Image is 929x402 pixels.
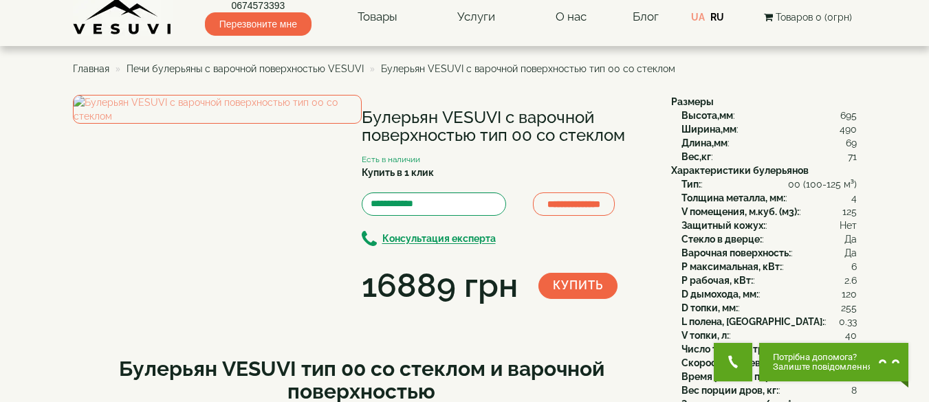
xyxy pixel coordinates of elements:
span: 00 (100-125 м³) [788,177,857,191]
div: : [681,260,857,273]
b: Характеристики булерьянов [671,165,809,176]
button: Chat button [759,343,908,381]
h1: Булерьян VESUVI с варочной поверхностью тип 00 со стеклом [362,109,651,145]
b: L полена, [GEOGRAPHIC_DATA]: [681,316,824,327]
div: : [681,150,857,164]
button: Get Call button [714,343,752,381]
div: : [681,370,857,383]
div: : [681,315,857,328]
b: V помещения, м.куб. (м3): [681,206,799,217]
span: 8 [851,383,857,397]
b: Размеры [671,96,714,107]
div: : [681,191,857,205]
div: : [681,342,857,356]
div: : [681,136,857,150]
span: Перезвоните мне [205,12,312,36]
div: : [681,356,857,370]
b: Длина,мм [681,137,728,148]
span: Булерьян VESUVI с варочной поверхностью тип 00 со стеклом [381,63,675,74]
div: 16889 грн [362,263,518,309]
span: 6 [851,260,857,273]
span: Залиште повідомлення [773,362,873,372]
b: V топки, л: [681,330,729,341]
a: Печи булерьяны с варочной поверхностью VESUVI [127,63,364,74]
button: Купить [538,273,617,299]
a: Товары [344,1,411,33]
b: Ширина,мм [681,124,736,135]
div: : [681,232,857,246]
button: Товаров 0 (0грн) [760,10,856,25]
span: 255 [841,301,857,315]
a: UA [691,12,705,23]
b: Варочная поверхность: [681,247,791,258]
span: 40 [845,328,857,342]
b: P рабочая, кВт: [681,275,753,286]
div: : [681,122,857,136]
span: Товаров 0 (0грн) [776,12,852,23]
b: Число труб x D труб, мм: [681,344,796,355]
b: Тип: [681,179,701,190]
a: RU [710,12,724,23]
a: Блог [633,10,659,23]
small: Есть в наличии [362,155,420,164]
span: 125 [842,205,857,219]
span: 69 [846,136,857,150]
b: Консультация експерта [382,234,496,245]
b: Вес,кг [681,151,711,162]
span: Да [844,232,857,246]
b: Высота,мм [681,110,733,121]
div: : [681,287,857,301]
b: P максимальная, кВт: [681,261,782,272]
span: 695 [840,109,857,122]
b: D дымохода, мм: [681,289,758,300]
div: : [681,301,857,315]
div: : [681,328,857,342]
span: 0.33 [839,315,857,328]
b: D топки, мм: [681,302,738,313]
b: Время работы, порц. час: [681,371,800,382]
div: : [681,205,857,219]
span: Да [844,246,857,260]
b: Скорость нагрева воз., м3/мин: [681,357,830,368]
b: Толщина металла, мм: [681,192,785,203]
a: Услуги [444,1,509,33]
div: : [681,219,857,232]
label: Купить в 1 клик [362,166,434,179]
b: Стекло в дверце: [681,234,762,245]
a: О нас [542,1,600,33]
img: Булерьян VESUVI с варочной поверхностью тип 00 со стеклом [73,95,362,124]
a: Главная [73,63,109,74]
b: Вес порции дров, кг: [681,385,778,396]
div: : [681,109,857,122]
span: 490 [840,122,857,136]
b: Защитный кожух: [681,220,765,231]
span: 2.6 [844,273,857,287]
div: : [681,177,857,191]
span: 120 [842,287,857,301]
div: : [681,273,857,287]
div: : [681,246,857,260]
span: 71 [848,150,857,164]
span: Потрібна допомога? [773,353,873,362]
span: 4 [851,191,857,205]
span: Нет [840,219,857,232]
div: : [681,383,857,397]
